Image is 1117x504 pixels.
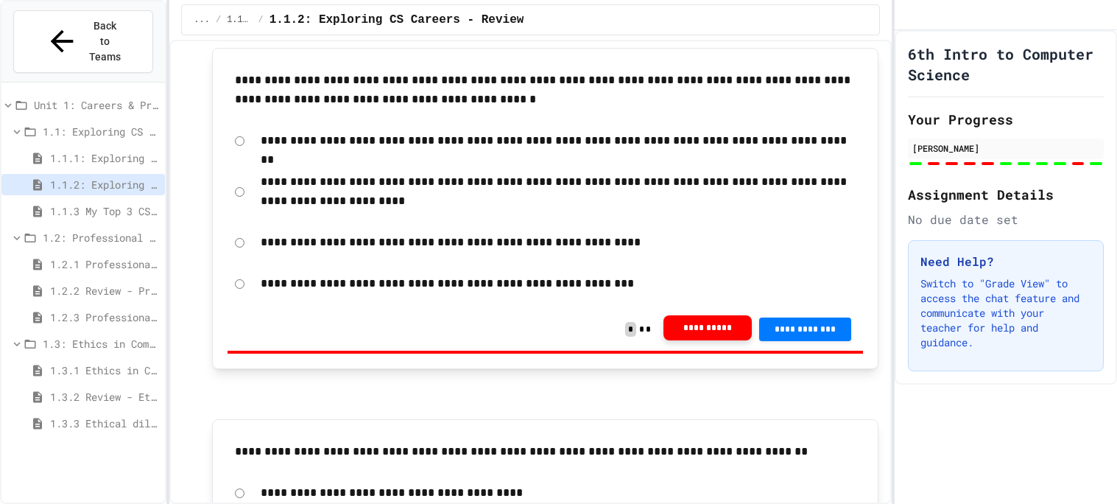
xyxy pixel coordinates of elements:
div: [PERSON_NAME] [912,141,1099,155]
span: 1.1: Exploring CS Careers [227,14,252,26]
span: ... [194,14,210,26]
span: Back to Teams [88,18,122,65]
span: / [216,14,221,26]
button: Back to Teams [13,10,153,73]
span: 1.1: Exploring CS Careers [43,124,159,139]
h1: 6th Intro to Computer Science [908,43,1104,85]
span: 1.2: Professional Communication [43,230,159,245]
span: / [258,14,263,26]
span: 1.1.2: Exploring CS Careers - Review [269,11,524,29]
span: 1.2.2 Review - Professional Communication [50,283,159,298]
span: 1.2.1 Professional Communication [50,256,159,272]
h3: Need Help? [920,253,1091,270]
span: 1.3.2 Review - Ethics in Computer Science [50,389,159,405]
span: 1.3.3 Ethical dilemma reflections [50,416,159,431]
h2: Your Progress [908,109,1104,130]
span: 1.3.1 Ethics in Computer Science [50,363,159,378]
p: Switch to "Grade View" to access the chat feature and communicate with your teacher for help and ... [920,276,1091,350]
span: 1.1.3 My Top 3 CS Careers! [50,203,159,219]
span: 1.2.3 Professional Communication Challenge [50,309,159,325]
span: 1.3: Ethics in Computing [43,336,159,351]
span: 1.1.2: Exploring CS Careers - Review [50,177,159,192]
span: 1.1.1: Exploring CS Careers [50,150,159,166]
div: No due date set [908,211,1104,228]
h2: Assignment Details [908,184,1104,205]
span: Unit 1: Careers & Professionalism [34,97,159,113]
